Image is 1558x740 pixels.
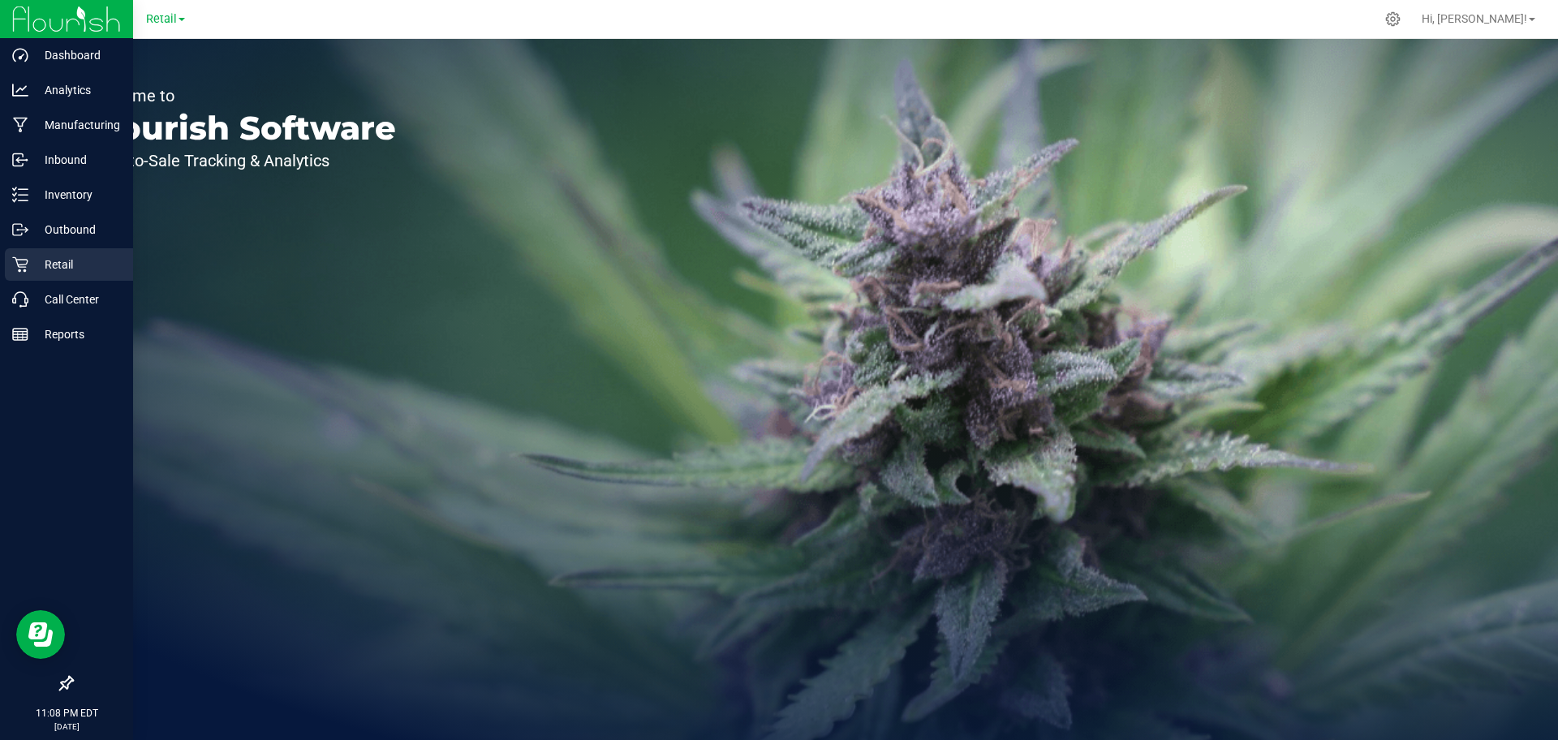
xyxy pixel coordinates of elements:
p: Outbound [28,220,126,239]
p: Seed-to-Sale Tracking & Analytics [88,153,396,169]
p: Retail [28,255,126,274]
p: Call Center [28,290,126,309]
p: 11:08 PM EDT [7,706,126,721]
span: Hi, [PERSON_NAME]! [1422,12,1527,25]
p: Inbound [28,150,126,170]
inline-svg: Inbound [12,152,28,168]
p: Flourish Software [88,112,396,144]
inline-svg: Reports [12,326,28,342]
iframe: Resource center [16,610,65,659]
p: Reports [28,325,126,344]
p: Welcome to [88,88,396,104]
inline-svg: Manufacturing [12,117,28,133]
p: Inventory [28,185,126,204]
div: Manage settings [1383,11,1403,27]
inline-svg: Analytics [12,82,28,98]
p: [DATE] [7,721,126,733]
inline-svg: Dashboard [12,47,28,63]
inline-svg: Outbound [12,222,28,238]
p: Manufacturing [28,115,126,135]
p: Dashboard [28,45,126,65]
inline-svg: Retail [12,256,28,273]
p: Analytics [28,80,126,100]
span: Retail [146,12,177,26]
inline-svg: Inventory [12,187,28,203]
inline-svg: Call Center [12,291,28,308]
